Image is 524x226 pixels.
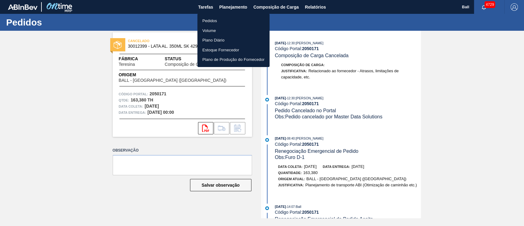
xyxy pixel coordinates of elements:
[197,35,270,45] a: Plano Diário
[197,45,270,55] a: Estoque Fornecedor
[197,16,270,26] a: Pedidos
[197,55,270,65] a: Plano de Produção do Fornecedor
[197,26,270,36] a: Volume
